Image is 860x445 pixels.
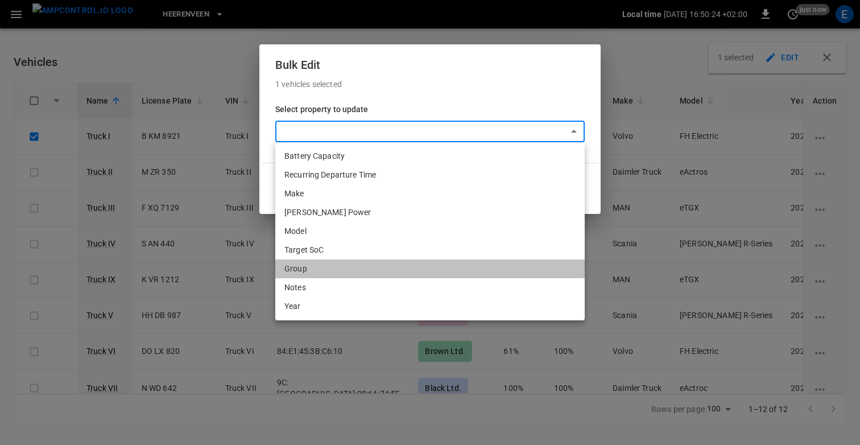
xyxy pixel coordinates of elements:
[275,184,585,203] li: Make
[275,222,585,241] li: Model
[275,297,585,316] li: Year
[275,147,585,166] li: Battery Capacity
[275,203,585,222] li: [PERSON_NAME] Power
[275,166,585,184] li: Recurring Departure Time
[275,259,585,278] li: Group
[275,278,585,297] li: Notes
[275,241,585,259] li: Target SoC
